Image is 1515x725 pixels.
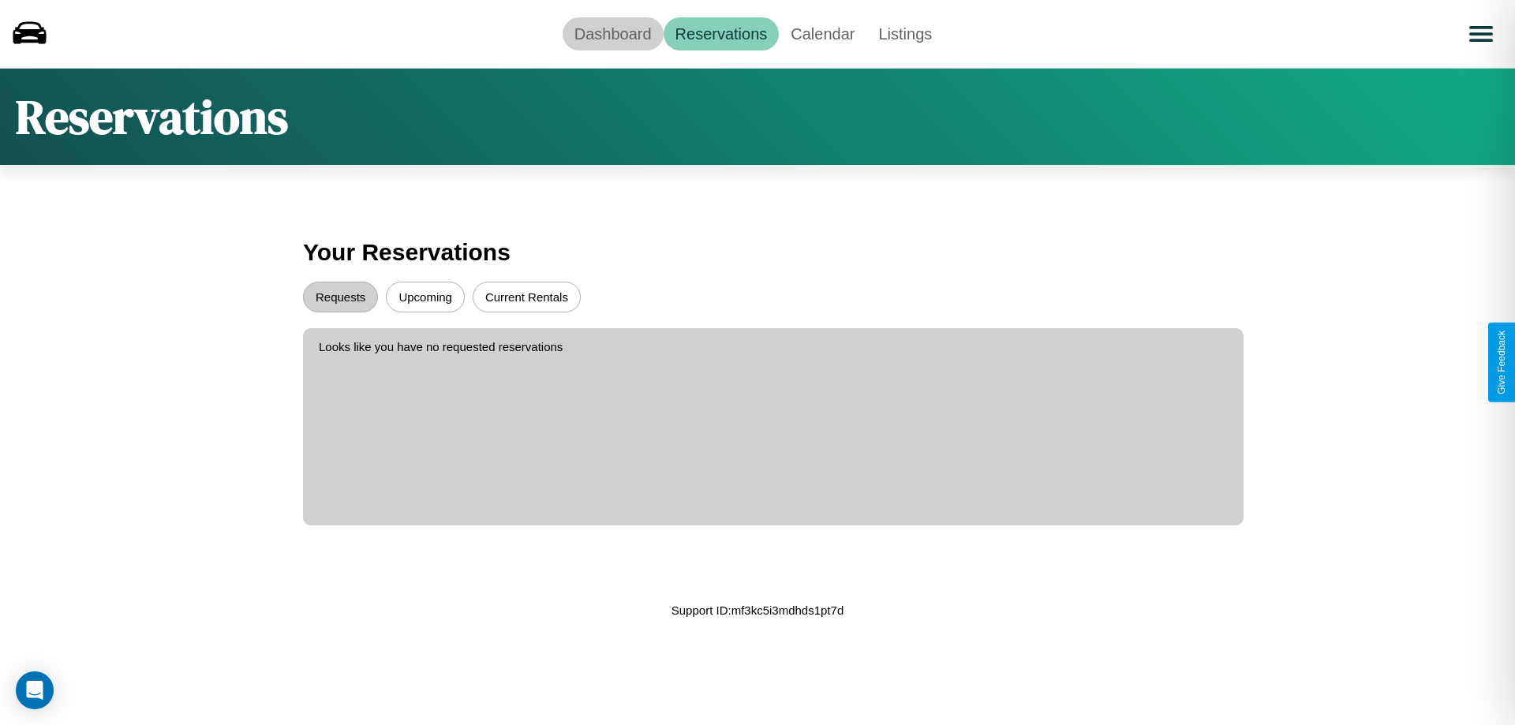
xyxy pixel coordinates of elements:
[1496,331,1507,394] div: Give Feedback
[303,231,1212,274] h3: Your Reservations
[866,17,944,50] a: Listings
[16,671,54,709] div: Open Intercom Messenger
[303,282,378,312] button: Requests
[16,84,288,149] h1: Reservations
[671,600,844,621] p: Support ID: mf3kc5i3mdhds1pt7d
[473,282,581,312] button: Current Rentals
[319,336,1228,357] p: Looks like you have no requested reservations
[779,17,866,50] a: Calendar
[664,17,780,50] a: Reservations
[386,282,465,312] button: Upcoming
[563,17,664,50] a: Dashboard
[1459,12,1503,56] button: Open menu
